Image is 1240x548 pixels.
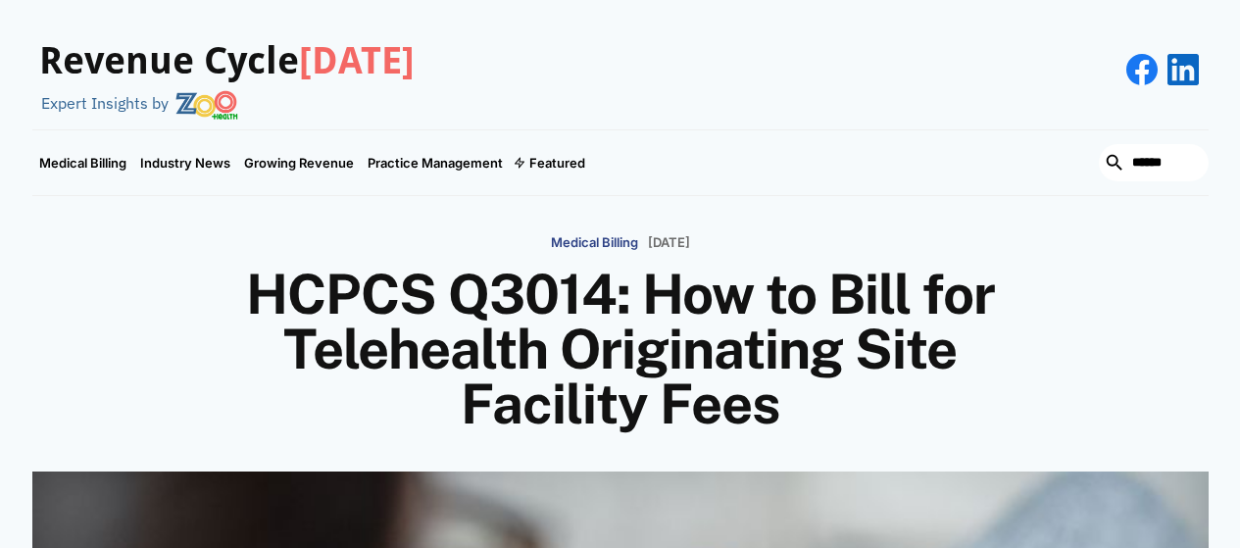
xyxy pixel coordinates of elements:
a: Medical Billing [551,225,638,258]
a: Practice Management [361,130,510,195]
h1: HCPCS Q3014: How to Bill for Telehealth Originating Site Facility Fees [238,267,1003,431]
a: Growing Revenue [237,130,361,195]
div: Expert Insights by [41,94,169,113]
a: Revenue Cycle[DATE]Expert Insights by [32,20,415,120]
div: Featured [529,155,585,171]
a: Industry News [133,130,237,195]
span: [DATE] [299,39,415,82]
h3: Revenue Cycle [39,39,415,84]
p: [DATE] [648,235,690,251]
a: Medical Billing [32,130,133,195]
p: Medical Billing [551,235,638,251]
